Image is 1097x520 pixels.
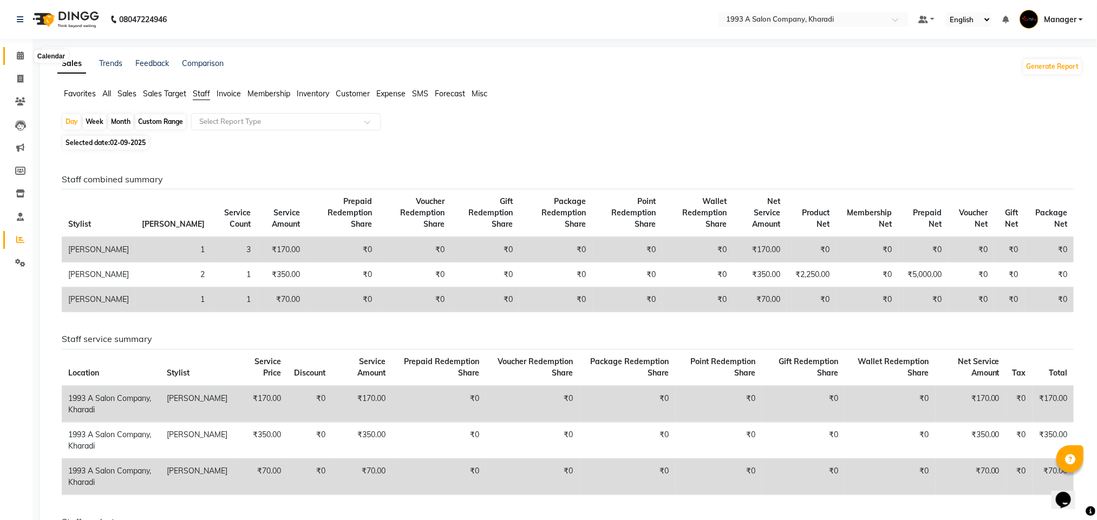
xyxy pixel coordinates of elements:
td: ₹0 [579,422,675,458]
span: Gift Redemption Share [468,196,513,229]
span: Wallet Redemption Share [683,196,727,229]
span: Tax [1013,368,1026,378]
h6: Staff service summary [62,334,1074,344]
a: Feedback [135,58,169,68]
td: ₹70.00 [734,287,787,312]
img: logo [28,4,102,35]
td: ₹0 [451,287,519,312]
span: Voucher Redemption Share [498,357,573,378]
td: ₹0 [675,422,762,458]
td: ₹0 [845,422,935,458]
td: ₹0 [288,386,332,423]
div: Week [83,114,106,129]
td: ₹0 [845,458,935,495]
span: Forecast [435,89,465,98]
span: Package Net [1035,208,1067,229]
td: ₹0 [675,386,762,423]
td: ₹0 [593,262,663,287]
span: Membership Net [847,208,892,229]
td: ₹0 [662,287,734,312]
td: [PERSON_NAME] [160,386,234,423]
img: Manager [1020,10,1039,29]
div: Month [108,114,133,129]
td: ₹350.00 [257,262,306,287]
td: ₹0 [306,287,379,312]
span: Voucher Net [959,208,988,229]
td: ₹170.00 [234,386,288,423]
td: [PERSON_NAME] [62,262,135,287]
span: Membership [247,89,290,98]
a: Trends [99,58,122,68]
td: ₹0 [379,262,452,287]
td: ₹0 [899,287,949,312]
iframe: chat widget [1052,477,1086,509]
td: ₹0 [1024,262,1074,287]
td: [PERSON_NAME] [62,287,135,312]
td: ₹0 [994,262,1024,287]
td: 1 [211,287,257,312]
span: Sales Target [143,89,186,98]
td: 1 [135,287,211,312]
span: 02-09-2025 [110,139,146,147]
td: ₹0 [393,422,486,458]
td: ₹0 [451,262,519,287]
td: ₹0 [1006,386,1033,423]
td: [PERSON_NAME] [62,237,135,262]
a: Comparison [182,58,224,68]
span: Favorites [64,89,96,98]
td: ₹2,250.00 [787,262,836,287]
span: Manager [1044,14,1076,25]
span: Package Redemption Share [590,357,669,378]
td: ₹170.00 [257,237,306,262]
div: Calendar [35,50,68,63]
span: Service Price [254,357,281,378]
td: ₹0 [393,386,486,423]
span: Service Count [224,208,251,229]
td: ₹170.00 [332,386,392,423]
td: ₹0 [949,262,995,287]
td: ₹0 [486,422,579,458]
td: 1993 A Salon Company, Kharadi [62,422,160,458]
td: ₹170.00 [1033,386,1074,423]
td: ₹0 [762,458,845,495]
span: Selected date: [63,136,148,149]
span: Staff [193,89,210,98]
td: ₹0 [486,458,579,495]
span: SMS [412,89,428,98]
td: ₹350.00 [734,262,787,287]
td: ₹0 [519,287,593,312]
span: Total [1049,368,1067,378]
td: ₹0 [451,237,519,262]
div: Custom Range [135,114,186,129]
span: Voucher Redemption Share [400,196,445,229]
td: ₹350.00 [234,422,288,458]
td: ₹0 [762,422,845,458]
td: ₹0 [1024,237,1074,262]
td: ₹0 [579,458,675,495]
td: ₹0 [288,422,332,458]
span: Expense [376,89,406,98]
span: Discount [294,368,325,378]
span: Product Net [802,208,830,229]
td: ₹0 [1024,287,1074,312]
td: ₹170.00 [734,237,787,262]
span: Prepaid Redemption Share [328,196,373,229]
td: ₹0 [662,237,734,262]
td: ₹0 [949,287,995,312]
span: Customer [336,89,370,98]
span: Invoice [217,89,241,98]
span: Net Service Amount [752,196,780,229]
td: ₹0 [288,458,332,495]
td: ₹70.00 [234,458,288,495]
td: ₹0 [306,237,379,262]
span: All [102,89,111,98]
td: 1993 A Salon Company, Kharadi [62,386,160,423]
td: 1 [211,262,257,287]
h6: Staff combined summary [62,174,1074,185]
td: ₹0 [762,386,845,423]
b: 08047224946 [119,4,167,35]
td: 3 [211,237,257,262]
td: ₹70.00 [1033,458,1074,495]
span: Service Amount [272,208,300,229]
td: ₹0 [837,287,899,312]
